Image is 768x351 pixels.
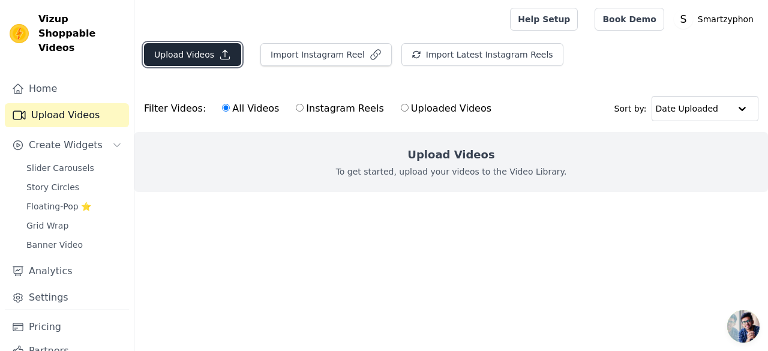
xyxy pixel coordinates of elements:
a: Grid Wrap [19,217,129,234]
span: Grid Wrap [26,220,68,232]
a: Book Demo [595,8,664,31]
span: Slider Carousels [26,162,94,174]
a: Open chat [727,310,760,343]
a: Floating-Pop ⭐ [19,198,129,215]
label: Uploaded Videos [400,101,492,116]
div: Filter Videos: [144,95,498,122]
p: To get started, upload your videos to the Video Library. [336,166,567,178]
p: Smartzyphon [693,8,758,30]
a: Story Circles [19,179,129,196]
span: Vizup Shoppable Videos [38,12,124,55]
a: Home [5,77,129,101]
button: Import Latest Instagram Reels [401,43,563,66]
span: Create Widgets [29,138,103,152]
a: Analytics [5,259,129,283]
div: Sort by: [614,96,759,121]
a: Help Setup [510,8,578,31]
h2: Upload Videos [407,146,494,163]
label: Instagram Reels [295,101,384,116]
span: Floating-Pop ⭐ [26,200,91,212]
button: Create Widgets [5,133,129,157]
span: Story Circles [26,181,79,193]
a: Banner Video [19,236,129,253]
input: All Videos [222,104,230,112]
a: Settings [5,286,129,310]
a: Upload Videos [5,103,129,127]
input: Uploaded Videos [401,104,409,112]
button: Import Instagram Reel [260,43,392,66]
input: Instagram Reels [296,104,304,112]
text: S [680,13,686,25]
span: Banner Video [26,239,83,251]
a: Pricing [5,315,129,339]
img: Vizup [10,24,29,43]
button: Upload Videos [144,43,241,66]
button: S Smartzyphon [674,8,758,30]
a: Slider Carousels [19,160,129,176]
label: All Videos [221,101,280,116]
